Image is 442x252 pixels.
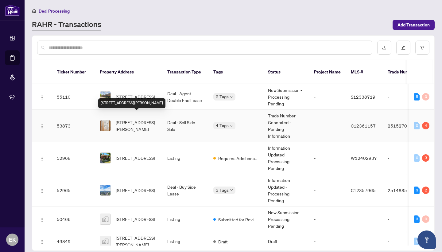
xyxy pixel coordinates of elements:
td: Listing [162,207,208,232]
span: [STREET_ADDRESS] [116,187,155,194]
span: 3 Tags [216,187,229,194]
td: Trade Number Generated - Pending Information [263,110,309,142]
div: 0 [414,122,420,129]
td: 49849 [52,232,95,251]
td: 55110 [52,84,95,110]
img: thumbnail-img [100,153,110,163]
td: 2515270 [383,110,426,142]
img: Logo [40,217,45,222]
td: Listing [162,142,208,174]
button: Add Transaction [393,20,435,30]
button: Logo [37,236,47,246]
td: - [383,207,426,232]
span: Deal Processing [39,8,70,14]
div: [STREET_ADDRESS][PERSON_NAME] [98,98,165,108]
button: filter [415,41,429,55]
button: Logo [37,153,47,163]
td: - [383,142,426,174]
td: - [383,84,426,110]
div: 0 [414,154,420,162]
span: Add Transaction [397,20,430,30]
td: - [309,207,346,232]
div: 3 [414,187,420,194]
button: Logo [37,185,47,195]
img: Logo [40,156,45,161]
span: 4 Tags [216,122,229,129]
span: [STREET_ADDRESS][PERSON_NAME] [116,234,157,248]
td: 53873 [52,110,95,142]
span: down [230,124,233,127]
span: edit [401,45,405,50]
span: C12357965 [351,187,376,193]
img: thumbnail-img [100,214,110,224]
th: Tags [208,60,263,84]
button: download [377,41,391,55]
th: MLS # [346,60,383,84]
td: - [309,110,346,142]
span: home [32,9,36,13]
img: Logo [40,124,45,129]
span: 2 Tags [216,93,229,100]
div: 3 [414,215,420,223]
button: Logo [37,92,47,102]
td: - [309,84,346,110]
th: Project Name [309,60,346,84]
span: [STREET_ADDRESS] [116,93,155,100]
span: filter [420,45,425,50]
td: Deal - Agent Double End Lease [162,84,208,110]
div: 0 [422,93,429,100]
td: New Submission - Processing Pending [263,207,309,232]
td: Deal - Buy Side Lease [162,174,208,207]
a: RAHR - Transactions [32,19,101,30]
button: Logo [37,121,47,131]
th: Transaction Type [162,60,208,84]
td: - [309,142,346,174]
img: thumbnail-img [100,236,110,246]
span: down [230,189,233,192]
div: 3 [422,154,429,162]
div: 0 [422,215,429,223]
td: Draft [263,232,309,251]
th: Status [263,60,309,84]
span: down [230,95,233,98]
td: 50466 [52,207,95,232]
td: - [309,174,346,207]
td: 2514885 [383,174,426,207]
span: W12402937 [351,155,377,161]
div: 4 [422,122,429,129]
span: Requires Additional Docs [218,155,258,162]
span: Submitted for Review [218,216,258,223]
span: [STREET_ADDRESS] [116,155,155,161]
button: Open asap [417,230,436,249]
img: logo [5,5,20,16]
th: Ticket Number [52,60,95,84]
div: 2 [422,187,429,194]
td: - [383,232,426,251]
td: Listing [162,232,208,251]
span: [STREET_ADDRESS] [116,216,155,222]
span: download [382,45,386,50]
img: thumbnail-img [100,185,110,195]
div: 0 [414,238,420,245]
img: thumbnail-img [100,120,110,131]
td: Information Updated - Processing Pending [263,142,309,174]
td: - [309,232,346,251]
img: Logo [40,188,45,193]
th: Trade Number [383,60,426,84]
th: Property Address [95,60,162,84]
img: thumbnail-img [100,92,110,102]
img: Logo [40,95,45,100]
td: 52968 [52,142,95,174]
td: Deal - Sell Side Sale [162,110,208,142]
button: Logo [37,214,47,224]
td: 52965 [52,174,95,207]
img: Logo [40,239,45,244]
div: 5 [414,93,420,100]
span: Draft [218,238,228,245]
span: [STREET_ADDRESS][PERSON_NAME] [116,119,157,132]
td: Information Updated - Processing Pending [263,174,309,207]
span: EK [9,235,16,244]
span: C12361157 [351,123,376,128]
button: edit [396,41,410,55]
td: New Submission - Processing Pending [263,84,309,110]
